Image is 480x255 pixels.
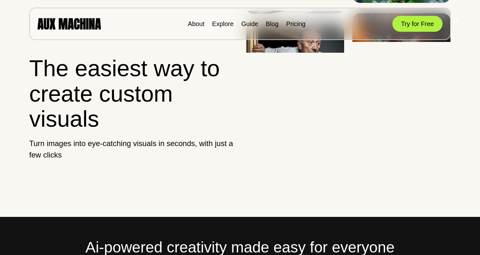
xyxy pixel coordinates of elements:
[29,138,235,161] p: Turn images into eye-catching visuals in seconds, with just a few clicks
[241,20,258,27] a: Guide
[29,56,235,131] h1: The easiest way to create custom visuals
[212,20,234,27] a: Explore
[37,18,101,29] img: AUX MACHINA
[188,20,204,27] a: About
[392,16,443,32] button: Try for Free
[266,20,278,27] a: Blog
[286,20,305,27] a: Pricing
